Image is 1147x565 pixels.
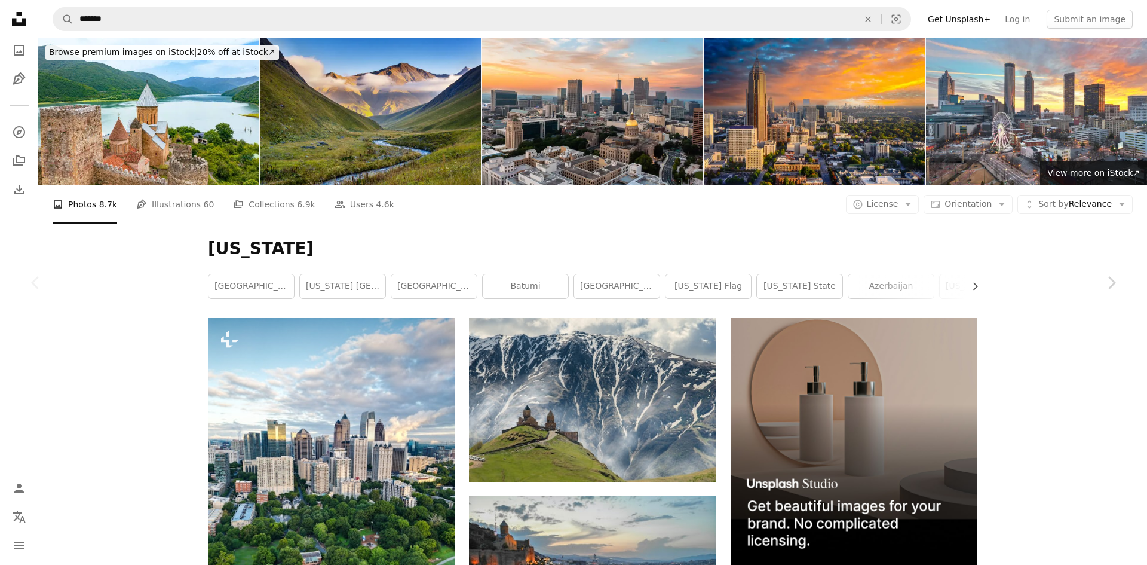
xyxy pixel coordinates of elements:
[7,149,31,173] a: Collections
[204,198,214,211] span: 60
[7,120,31,144] a: Explore
[964,274,977,298] button: scroll list to the right
[998,10,1037,29] a: Log in
[49,47,197,57] span: Browse premium images on iStock |
[882,8,910,30] button: Visual search
[1040,161,1147,185] a: View more on iStock↗
[1047,168,1140,178] span: View more on iStock ↗
[1075,225,1147,340] a: Next
[53,7,911,31] form: Find visuals sitewide
[7,38,31,62] a: Photos
[208,274,294,298] a: [GEOGRAPHIC_DATA]
[940,274,1025,298] a: [US_STATE] country
[335,185,394,224] a: Users 4.6k
[49,47,275,57] span: 20% off at iStock ↗
[260,38,482,185] img: mountain landscape
[1047,10,1133,29] button: Submit an image
[944,199,992,209] span: Orientation
[846,195,919,214] button: License
[7,178,31,201] a: Download History
[482,38,703,185] img: Atlanta Georgia State Capitol and city skyline aerial establishing shot
[38,38,259,185] img: Aerial view of Ananuri Fortress and Church, Georgia
[376,198,394,211] span: 4.6k
[867,199,898,209] span: License
[855,8,881,30] button: Clear
[208,478,455,488] a: A vertical drone view of the Downtown Atlanta with modern buildings and a large green park, Georgia
[1017,195,1133,214] button: Sort byRelevance
[574,274,660,298] a: [GEOGRAPHIC_DATA]
[848,274,934,298] a: azerbaijan
[665,274,751,298] a: [US_STATE] flag
[757,274,842,298] a: [US_STATE] state
[53,8,73,30] button: Search Unsplash
[469,318,716,482] img: gray concrete building on hill
[731,318,977,565] img: file-1715714113747-b8b0561c490eimage
[926,38,1147,185] img: Atlanta, Georgia, USA Downtown Skyline
[136,185,214,224] a: Illustrations 60
[7,534,31,558] button: Menu
[924,195,1013,214] button: Orientation
[469,395,716,405] a: gray concrete building on hill
[1038,198,1112,210] span: Relevance
[297,198,315,211] span: 6.9k
[7,67,31,91] a: Illustrations
[7,477,31,500] a: Log in / Sign up
[7,505,31,529] button: Language
[391,274,477,298] a: [GEOGRAPHIC_DATA]
[483,274,568,298] a: batumi
[233,185,315,224] a: Collections 6.9k
[1038,199,1068,209] span: Sort by
[38,38,286,67] a: Browse premium images on iStock|20% off at iStock↗
[208,238,977,259] h1: [US_STATE]
[921,10,998,29] a: Get Unsplash+
[300,274,385,298] a: [US_STATE] [GEOGRAPHIC_DATA]
[704,38,925,185] img: Skyline of Atlanta, Georgia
